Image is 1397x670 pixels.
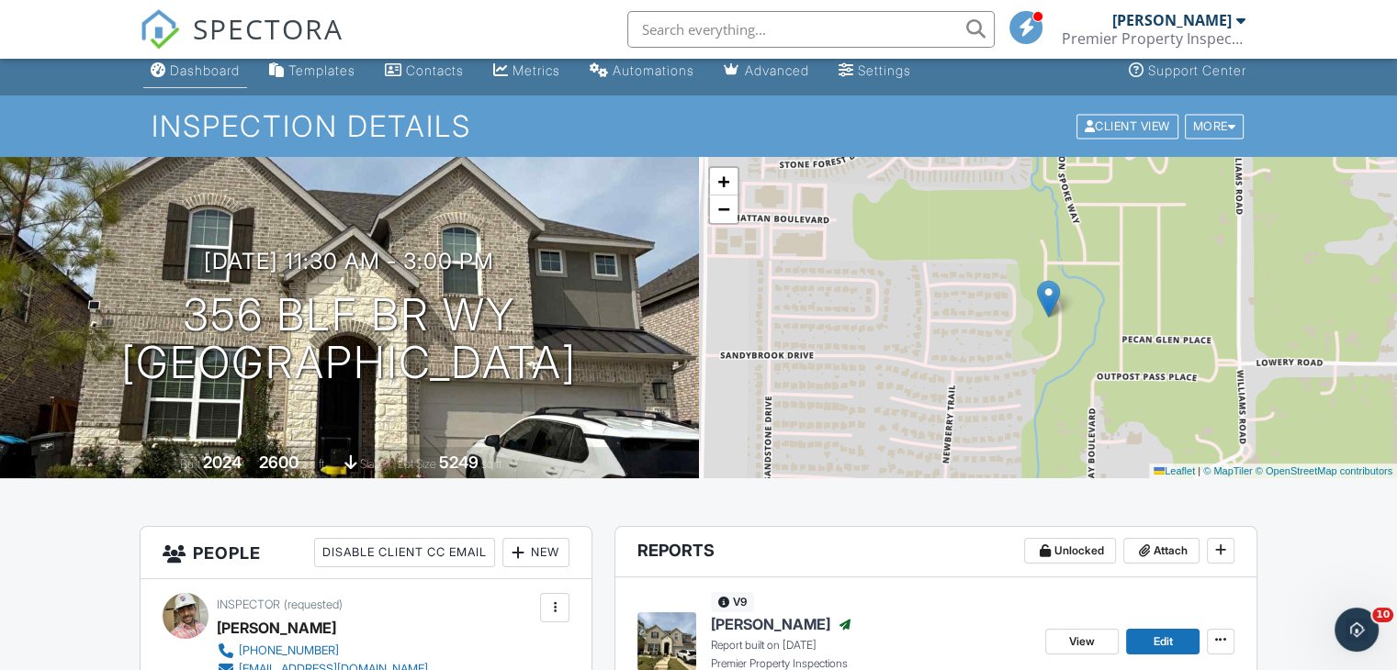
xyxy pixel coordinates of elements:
[140,25,344,63] a: SPECTORA
[613,62,694,78] div: Automations
[262,54,363,88] a: Templates
[627,11,995,48] input: Search everything...
[203,452,242,472] div: 2024
[377,54,471,88] a: Contacts
[831,54,918,88] a: Settings
[301,457,327,471] span: sq. ft.
[1154,465,1195,476] a: Leaflet
[204,249,494,274] h3: [DATE] 11:30 am - 3:00 pm
[180,457,200,471] span: Built
[193,9,344,48] span: SPECTORA
[1335,608,1379,652] iframe: Intercom live chat
[582,54,702,88] a: Automations (Basic)
[288,62,355,78] div: Templates
[1198,465,1200,476] span: |
[717,197,729,220] span: −
[1185,114,1245,139] div: More
[284,597,343,611] span: (requested)
[152,110,1245,142] h1: Inspection Details
[717,170,729,193] span: +
[1076,114,1178,139] div: Client View
[1121,54,1254,88] a: Support Center
[259,452,299,472] div: 2600
[217,614,336,642] div: [PERSON_NAME]
[217,642,428,660] a: [PHONE_NUMBER]
[710,168,738,195] a: Zoom in
[1112,11,1232,29] div: [PERSON_NAME]
[1037,280,1060,318] img: Marker
[143,54,247,88] a: Dashboard
[1256,465,1392,476] a: © OpenStreetMap contributors
[502,538,569,567] div: New
[217,597,280,611] span: Inspector
[486,54,568,88] a: Metrics
[121,291,577,388] h1: 356 Blf Br Wy [GEOGRAPHIC_DATA]
[439,452,479,472] div: 5249
[140,9,180,50] img: The Best Home Inspection Software - Spectora
[360,457,380,471] span: slab
[141,527,591,579] h3: People
[710,195,738,223] a: Zoom out
[745,62,809,78] div: Advanced
[314,538,495,567] div: Disable Client CC Email
[398,457,436,471] span: Lot Size
[513,62,560,78] div: Metrics
[716,54,817,88] a: Advanced
[858,62,911,78] div: Settings
[406,62,464,78] div: Contacts
[1075,118,1183,132] a: Client View
[239,643,339,658] div: [PHONE_NUMBER]
[170,62,240,78] div: Dashboard
[1148,62,1246,78] div: Support Center
[481,457,504,471] span: sq.ft.
[1203,465,1253,476] a: © MapTiler
[1062,29,1245,48] div: Premier Property Inspection LLC
[1372,608,1393,622] span: 10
